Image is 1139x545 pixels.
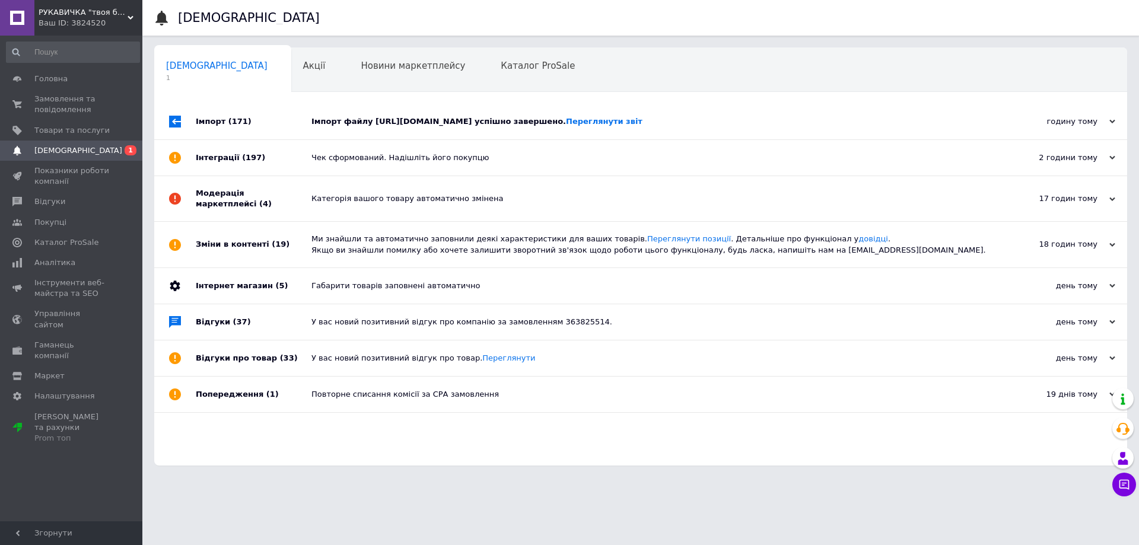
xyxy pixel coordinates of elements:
[196,340,311,376] div: Відгуки про товар
[34,257,75,268] span: Аналітика
[34,308,110,330] span: Управління сайтом
[34,196,65,207] span: Відгуки
[233,317,251,326] span: (37)
[34,433,110,444] div: Prom топ
[311,116,997,127] div: Імпорт файлу [URL][DOMAIN_NAME] успішно завершено.
[196,176,311,221] div: Модерація маркетплейсі
[997,281,1115,291] div: день тому
[166,60,268,71] span: [DEMOGRAPHIC_DATA]
[125,145,136,155] span: 1
[196,222,311,267] div: Зміни в контенті
[34,391,95,401] span: Налаштування
[259,199,272,208] span: (4)
[311,281,997,291] div: Габарити товарів заповнені автоматично
[997,193,1115,204] div: 17 годин тому
[6,42,140,63] input: Пошук
[34,145,122,156] span: [DEMOGRAPHIC_DATA]
[311,152,997,163] div: Чек сформований. Надішліть його покупцю
[997,152,1115,163] div: 2 години тому
[311,389,997,400] div: Повторне списання комісії за СРА замовлення
[997,353,1115,364] div: день тому
[34,278,110,299] span: Інструменти веб-майстра та SEO
[501,60,575,71] span: Каталог ProSale
[997,239,1115,250] div: 18 годин тому
[196,268,311,304] div: Інтернет магазин
[196,140,311,176] div: Інтеграції
[311,234,997,255] div: Ми знайшли та автоматично заповнили деякі характеристики для ваших товарів. . Детальніше про функ...
[34,165,110,187] span: Показники роботи компанії
[280,353,298,362] span: (33)
[997,317,1115,327] div: день тому
[997,116,1115,127] div: годину тому
[647,234,731,243] a: Переглянути позиції
[34,237,98,248] span: Каталог ProSale
[858,234,888,243] a: довідці
[34,217,66,228] span: Покупці
[997,389,1115,400] div: 19 днів тому
[178,11,320,25] h1: [DEMOGRAPHIC_DATA]
[34,412,110,444] span: [PERSON_NAME] та рахунки
[34,74,68,84] span: Головна
[311,353,997,364] div: У вас новий позитивний відгук про товар.
[34,371,65,381] span: Маркет
[196,377,311,412] div: Попередження
[196,304,311,340] div: Відгуки
[311,317,997,327] div: У вас новий позитивний відгук про компанію за замовленням 363825514.
[39,7,128,18] span: РУКАВИЧКА "твоя будівельна скарбничка"
[196,104,311,139] div: Імпорт
[361,60,465,71] span: Новини маркетплейсу
[275,281,288,290] span: (5)
[303,60,326,71] span: Акції
[228,117,252,126] span: (171)
[482,353,535,362] a: Переглянути
[311,193,997,204] div: Категорія вашого товару автоматично змінена
[266,390,279,399] span: (1)
[566,117,642,126] a: Переглянути звіт
[34,94,110,115] span: Замовлення та повідомлення
[166,74,268,82] span: 1
[1112,473,1136,496] button: Чат з покупцем
[272,240,289,248] span: (19)
[242,153,265,162] span: (197)
[34,125,110,136] span: Товари та послуги
[39,18,142,28] div: Ваш ID: 3824520
[34,340,110,361] span: Гаманець компанії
